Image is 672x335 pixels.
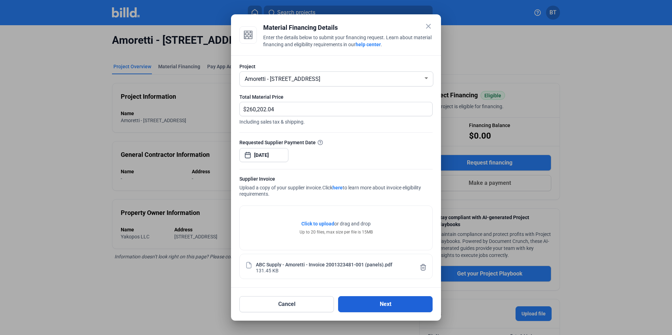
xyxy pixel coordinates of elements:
span: or drag and drop [334,220,371,227]
span: . [381,42,382,47]
button: Next [338,296,433,312]
div: Total Material Price [239,93,433,100]
div: ABC Supply - Amoretti - Invoice 2001323481-001 (panels).pdf [256,261,392,267]
div: Material Financing Details [263,23,433,33]
span: Including sales tax & shipping. [239,116,433,125]
input: Select date [254,151,284,159]
span: Click to upload [301,221,334,226]
a: here [332,185,343,190]
div: Upload a copy of your supplier invoice. [239,175,433,198]
button: Cancel [239,296,334,312]
div: Up to 20 files, max size per file is 15MB [300,229,373,235]
span: Amoretti - [STREET_ADDRESS] [245,76,320,82]
button: Open calendar [244,148,251,155]
span: $ [240,102,246,114]
span: Click to learn more about invoice eligibility requirements. [239,185,421,197]
div: 131.45 KB [256,267,279,273]
div: Enter the details below to submit your financing request. Learn about material financing and elig... [263,34,433,49]
div: Supplier Invoice [239,175,433,184]
div: Project [239,63,433,70]
a: help center [356,42,381,47]
input: 0.00 [246,102,424,116]
mat-icon: close [424,22,433,30]
div: Requested Supplier Payment Date [239,139,433,146]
